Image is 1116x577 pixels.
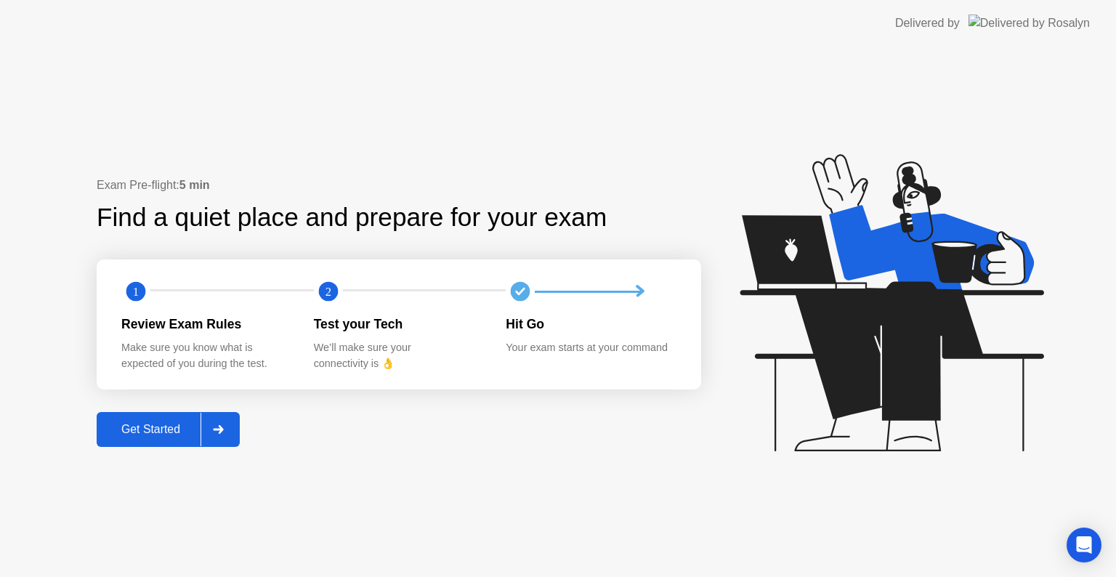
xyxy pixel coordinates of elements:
[325,285,331,299] text: 2
[121,315,291,334] div: Review Exam Rules
[895,15,960,32] div: Delivered by
[101,423,201,436] div: Get Started
[314,315,483,334] div: Test your Tech
[121,340,291,371] div: Make sure you know what is expected of you during the test.
[506,315,675,334] div: Hit Go
[97,177,701,194] div: Exam Pre-flight:
[506,340,675,356] div: Your exam starts at your command
[314,340,483,371] div: We’ll make sure your connectivity is 👌
[179,179,210,191] b: 5 min
[1067,528,1101,562] div: Open Intercom Messenger
[97,412,240,447] button: Get Started
[97,198,609,237] div: Find a quiet place and prepare for your exam
[969,15,1090,31] img: Delivered by Rosalyn
[133,285,139,299] text: 1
